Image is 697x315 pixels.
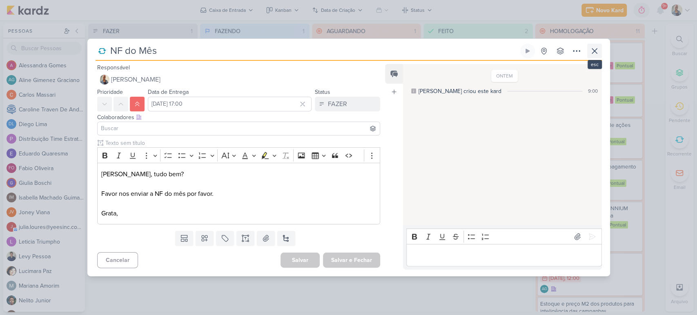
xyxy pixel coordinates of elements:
[97,113,381,122] div: Colaboradores
[315,89,330,95] label: Status
[315,97,380,111] button: FAZER
[97,72,381,87] button: [PERSON_NAME]
[111,75,160,84] span: [PERSON_NAME]
[406,228,601,244] div: Editor toolbar
[406,244,601,266] div: Editor editing area: main
[419,87,501,95] div: [PERSON_NAME] criou este kard
[588,60,602,69] div: esc
[104,139,381,147] input: Texto sem título
[148,97,312,111] input: Select a date
[108,44,519,58] input: Kard Sem Título
[101,169,376,179] p: [PERSON_NAME], tudo bem?
[100,75,109,84] img: Iara Santos
[328,99,347,109] div: FAZER
[148,89,189,95] label: Data de Entrega
[97,64,130,71] label: Responsável
[97,147,381,163] div: Editor toolbar
[99,124,379,133] input: Buscar
[97,89,123,95] label: Prioridade
[97,163,381,224] div: Editor editing area: main
[101,209,376,218] p: Grata,
[588,87,598,95] div: 9:00
[97,252,138,268] button: Cancelar
[101,189,376,199] p: Favor nos enviar a NF do mês por favor.
[524,48,531,54] div: Ligar relógio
